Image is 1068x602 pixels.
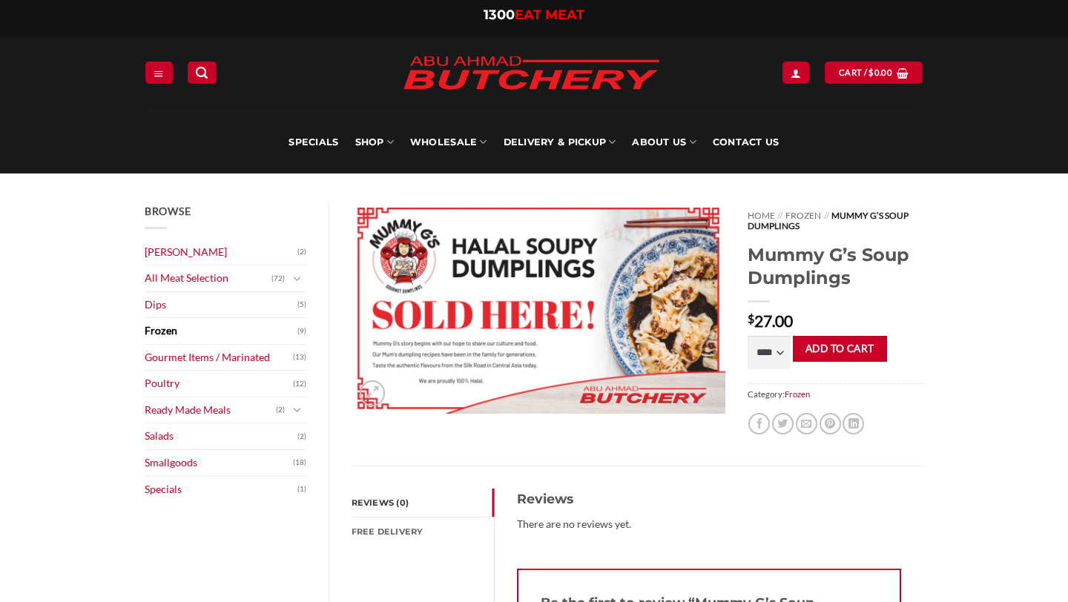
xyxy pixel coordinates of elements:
span: (12) [293,373,306,395]
a: SHOP [355,111,394,173]
span: (72) [271,268,285,290]
button: Toggle [289,271,306,287]
span: // [824,210,829,221]
a: Share on Twitter [772,413,794,434]
a: Salads [145,423,297,449]
a: Search [188,62,216,83]
a: 1300EAT MEAT [484,7,584,23]
a: Wholesale [410,111,487,173]
a: Email to a Friend [796,413,817,434]
a: Poultry [145,371,293,397]
a: About Us [632,111,696,173]
bdi: 0.00 [868,67,892,77]
span: Cart / [839,66,892,79]
a: FREE Delivery [352,517,495,546]
h3: Reviews [517,489,901,509]
a: Menu [145,62,172,83]
span: (2) [297,241,306,263]
a: Frozen [145,318,297,344]
h1: Mummy G’s Soup Dumplings [748,243,923,289]
span: Category: [748,383,923,405]
span: // [777,210,782,221]
span: (18) [293,451,306,474]
span: (9) [297,320,306,343]
span: (13) [293,346,306,368]
span: (1) [297,478,306,500]
a: Frozen [785,210,821,221]
span: (5) [297,294,306,316]
button: Add to cart [793,336,887,362]
a: Reviews (0) [352,489,495,517]
span: $ [748,313,754,325]
span: $ [868,66,874,79]
img: Mummy G's Soup Dumplings [352,203,725,414]
a: Ready Made Meals [145,397,276,423]
a: Dips [145,292,297,318]
a: Delivery & Pickup [504,111,616,173]
a: Smallgoods [145,450,293,476]
span: (2) [297,426,306,448]
a: All Meat Selection [145,265,271,291]
a: [PERSON_NAME] [145,239,297,265]
a: View cart [825,62,923,83]
a: Pin on Pinterest [820,413,841,434]
a: Share on LinkedIn [843,413,864,434]
span: EAT MEAT [515,7,584,23]
a: Home [748,210,775,221]
a: Zoom [360,380,385,406]
span: Mummy G’s Soup Dumplings [748,210,909,231]
span: Browse [145,205,191,217]
span: (2) [276,399,285,421]
span: 1300 [484,7,515,23]
a: Frozen [785,389,810,399]
a: Share on Facebook [748,413,770,434]
p: There are no reviews yet. [517,516,901,533]
a: Specials [145,477,297,503]
img: Abu Ahmad Butchery [390,46,672,102]
a: Login [782,62,809,83]
button: Toggle [289,402,306,418]
a: Gourmet Items / Marinated [145,345,293,371]
bdi: 27.00 [748,311,793,330]
a: Specials [289,111,338,173]
a: Contact Us [713,111,779,173]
